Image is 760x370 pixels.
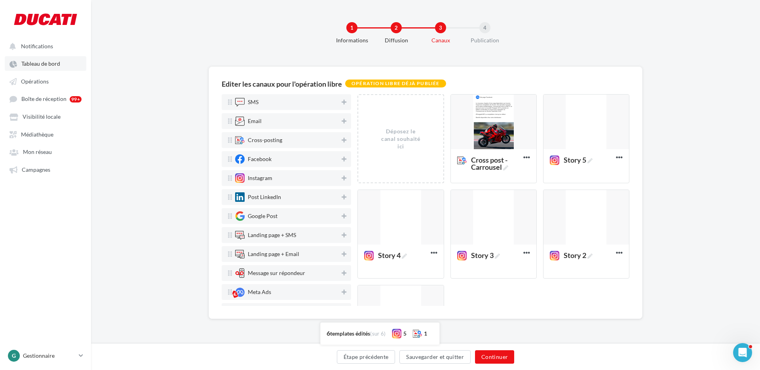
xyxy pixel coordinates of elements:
[70,96,82,102] div: 99+
[330,330,370,337] span: templates édités
[23,149,52,156] span: Mon réseau
[5,56,86,70] a: Tableau de bord
[564,156,593,163] span: Story 5
[6,348,85,363] a: G Gestionnaire
[248,175,272,181] div: Instagram
[424,330,427,338] div: 1
[248,118,262,124] div: Email
[457,252,503,260] span: Story 3
[23,114,61,120] span: Visibilité locale
[435,22,446,33] div: 3
[248,156,272,162] div: Facebook
[457,156,523,165] span: Cross post - Carrousel
[222,80,342,87] div: Editer les canaux pour l'opération libre
[5,74,86,88] a: Opérations
[5,162,86,176] a: Campagnes
[475,350,514,364] button: Continuer
[378,252,407,259] span: Story 4
[471,252,500,259] span: Story 3
[327,329,330,337] span: 6
[5,39,83,53] button: Notifications
[12,352,16,360] span: G
[248,213,277,219] div: Google Post
[23,352,76,360] p: Gestionnaire
[21,43,53,49] span: Notifications
[21,61,60,67] span: Tableau de bord
[248,270,305,276] div: Message sur répondeur
[22,166,50,173] span: Campagnes
[248,289,271,295] div: Meta Ads
[5,127,86,141] a: Médiathèque
[380,127,422,150] div: Déposez le canal souhaité ici
[733,343,752,362] iframe: Intercom live chat
[345,80,446,87] div: Opération libre déjà publiée
[5,144,86,159] a: Mon réseau
[460,36,510,44] div: Publication
[371,36,422,44] div: Diffusion
[370,330,386,337] span: (sur 6)
[21,78,49,85] span: Opérations
[399,350,471,364] button: Sauvegarder et quitter
[471,156,520,171] span: Cross post - Carrousel
[391,22,402,33] div: 2
[403,330,407,338] div: 5
[479,22,490,33] div: 4
[248,194,281,200] div: Post LinkedIn
[248,137,282,143] div: Cross-posting
[564,252,593,259] span: Story 2
[415,36,466,44] div: Canaux
[550,252,596,260] span: Story 2
[5,109,86,123] a: Visibilité locale
[346,22,357,33] div: 1
[5,91,86,106] a: Boîte de réception 99+
[337,350,395,364] button: Étape précédente
[248,251,299,257] div: Landing page + Email
[21,96,66,102] span: Boîte de réception
[327,36,377,44] div: Informations
[364,252,410,260] span: Story 4
[21,131,53,138] span: Médiathèque
[248,99,258,105] div: SMS
[248,232,296,238] div: Landing page + SMS
[550,156,596,165] span: Story 5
